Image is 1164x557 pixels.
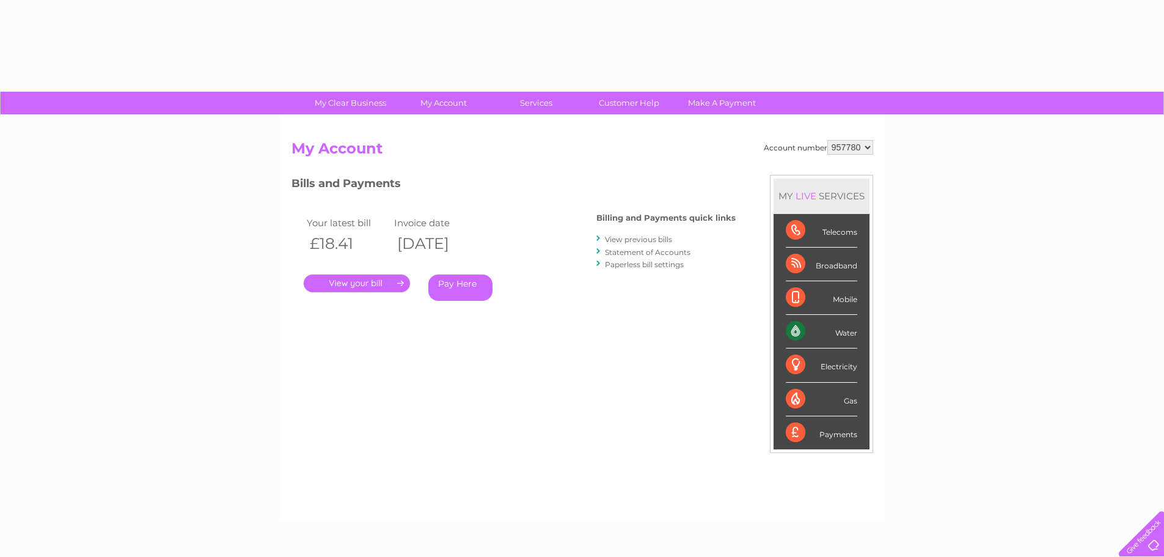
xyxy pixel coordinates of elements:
h4: Billing and Payments quick links [596,213,736,223]
div: LIVE [793,190,819,202]
a: . [304,275,410,292]
h2: My Account [291,140,873,163]
a: Pay Here [428,275,492,301]
div: Payments [786,416,857,449]
a: View previous bills [605,235,672,244]
div: Telecoms [786,214,857,248]
a: My Clear Business [300,92,401,114]
th: [DATE] [391,231,479,256]
div: Mobile [786,281,857,315]
div: Water [786,315,857,349]
td: Invoice date [391,215,479,231]
a: Statement of Accounts [605,248,690,257]
div: MY SERVICES [774,179,869,213]
div: Electricity [786,349,857,382]
th: £18.41 [304,231,392,256]
div: Broadband [786,248,857,281]
a: Customer Help [579,92,679,114]
a: My Account [393,92,494,114]
h3: Bills and Payments [291,175,736,196]
td: Your latest bill [304,215,392,231]
div: Gas [786,383,857,416]
a: Services [486,92,587,114]
a: Paperless bill settings [605,260,684,269]
a: Make A Payment [672,92,772,114]
div: Account number [764,140,873,155]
